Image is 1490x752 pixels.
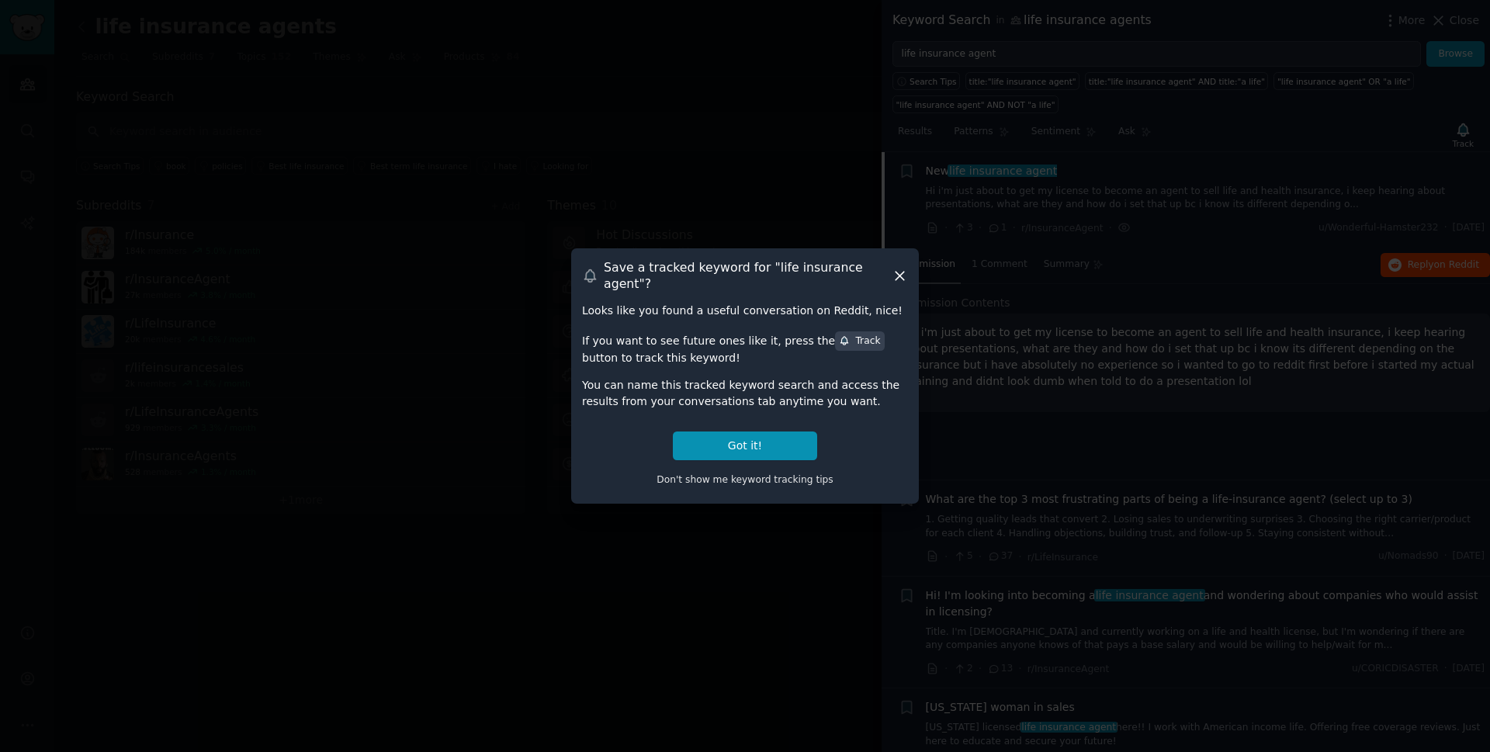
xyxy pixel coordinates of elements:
div: Track [839,334,880,348]
h3: Save a tracked keyword for " life insurance agent "? [604,259,892,292]
div: You can name this tracked keyword search and access the results from your conversations tab anyti... [582,377,908,410]
div: If you want to see future ones like it, press the button to track this keyword! [582,330,908,366]
span: Don't show me keyword tracking tips [657,474,833,485]
div: Looks like you found a useful conversation on Reddit, nice! [582,303,908,319]
button: Got it! [673,431,817,460]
